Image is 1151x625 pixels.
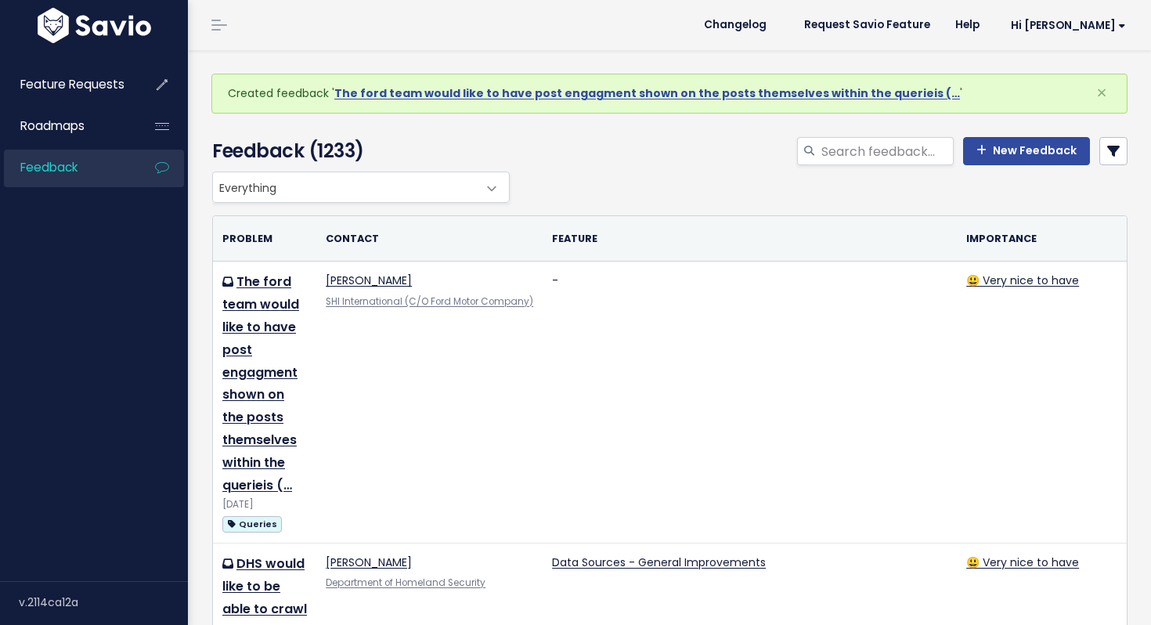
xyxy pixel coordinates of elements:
h4: Feedback (1233) [212,137,502,165]
div: Created feedback ' ' [211,74,1128,114]
a: 😃 Very nice to have [966,555,1079,570]
a: Hi [PERSON_NAME] [992,13,1138,38]
span: Everything [213,172,478,202]
th: Feature [543,216,957,262]
a: 😃 Very nice to have [966,273,1079,288]
a: [PERSON_NAME] [326,555,412,570]
span: Changelog [704,20,767,31]
a: SHI International (C/O Ford Motor Company) [326,295,533,308]
img: logo-white.9d6f32f41409.svg [34,8,155,43]
a: Data Sources - General Improvements [552,555,766,570]
a: Feedback [4,150,130,186]
a: New Feedback [963,137,1090,165]
a: Roadmaps [4,108,130,144]
div: v.2114ca12a [19,582,188,623]
a: Feature Requests [4,67,130,103]
a: Request Savio Feature [792,13,943,37]
a: Department of Homeland Security [326,576,485,589]
a: The ford team would like to have post engagment shown on the posts themselves within the querieis (… [222,273,299,493]
span: Everything [212,172,510,203]
th: Importance [957,216,1137,262]
button: Close [1081,74,1123,112]
span: Feedback [20,159,78,175]
td: - [543,262,957,544]
div: [DATE] [222,497,307,513]
th: Contact [316,216,543,262]
a: The ford team would like to have post engagment shown on the posts themselves within the querieis (… [334,85,960,101]
span: Queries [222,516,282,533]
span: Feature Requests [20,76,124,92]
input: Search feedback... [820,137,954,165]
span: × [1096,80,1107,106]
a: [PERSON_NAME] [326,273,412,288]
span: Hi [PERSON_NAME] [1011,20,1126,31]
span: Roadmaps [20,117,85,134]
a: Queries [222,514,282,533]
a: Help [943,13,992,37]
th: Problem [213,216,316,262]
